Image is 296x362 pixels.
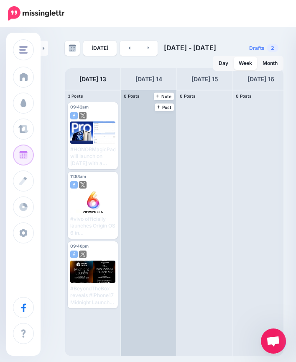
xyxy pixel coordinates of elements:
span: 3 Posts [68,93,83,98]
img: menu.png [19,46,28,54]
a: Week [234,57,257,70]
a: Month [258,57,283,70]
span: Drafts [249,46,265,51]
h4: [DATE] 16 [248,74,274,84]
img: twitter-square.png [79,181,87,189]
div: Open chat [261,328,286,354]
img: facebook-square.png [70,251,78,258]
span: 0 Posts [236,93,252,98]
h4: [DATE] 15 [191,74,218,84]
a: [DATE] [83,41,117,56]
span: 0 Posts [180,93,196,98]
img: facebook-square.png [70,181,78,189]
div: #vivo officially launches Origin OS 6 in [GEOGRAPHIC_DATA]. It will debut globally this coming [D... [70,216,115,236]
img: twitter-square.png [79,251,87,258]
h4: [DATE] 13 [79,74,106,84]
img: facebook-square.png [70,112,78,119]
h4: [DATE] 14 [135,74,162,84]
div: #HONORMagicPad3Pro will launch on [DATE] with a 4.3M AnTuTu benchmark. Read here: [URL][DOMAIN_NAME] [70,146,115,167]
span: 2 [267,44,278,52]
span: 0 Posts [124,93,140,98]
span: 11:53am [70,174,86,179]
img: Missinglettr [8,6,64,21]
a: Day [214,57,233,70]
a: Note [154,93,174,100]
span: [DATE] - [DATE] [164,44,216,52]
a: Post [155,103,174,111]
div: #BeyondTheBox reveals #iPhone17 Midnight Launch Freebies worth up to PHP 100,000 Read here: [URL]... [70,285,115,306]
img: twitter-square.png [79,112,87,119]
span: 09:42am [70,104,89,109]
a: Drafts2 [244,41,283,56]
img: calendar-grey-darker.png [69,44,76,52]
span: Post [157,105,172,109]
span: Note [156,94,172,98]
span: 09:46pm [70,243,89,248]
